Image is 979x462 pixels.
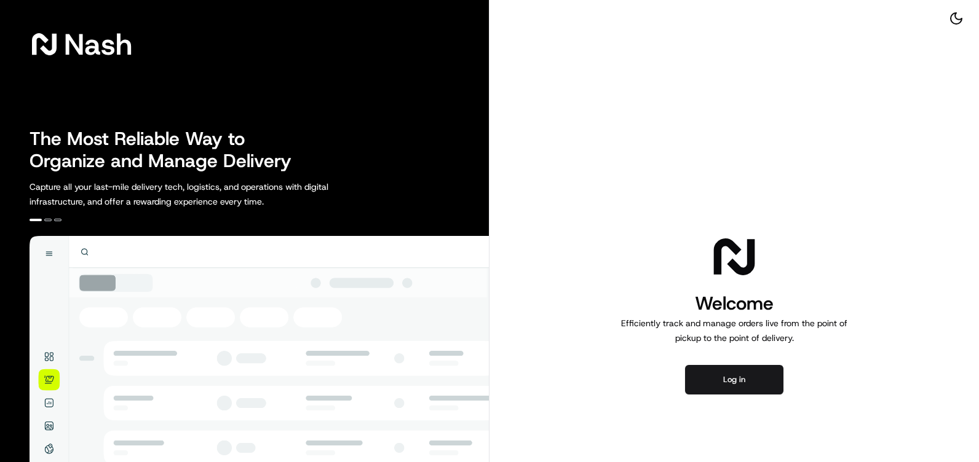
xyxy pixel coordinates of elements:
[685,365,783,394] button: Log in
[30,179,384,209] p: Capture all your last-mile delivery tech, logistics, and operations with digital infrastructure, ...
[64,32,132,57] span: Nash
[30,128,305,172] h2: The Most Reliable Way to Organize and Manage Delivery
[616,316,852,345] p: Efficiently track and manage orders live from the point of pickup to the point of delivery.
[616,291,852,316] h1: Welcome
